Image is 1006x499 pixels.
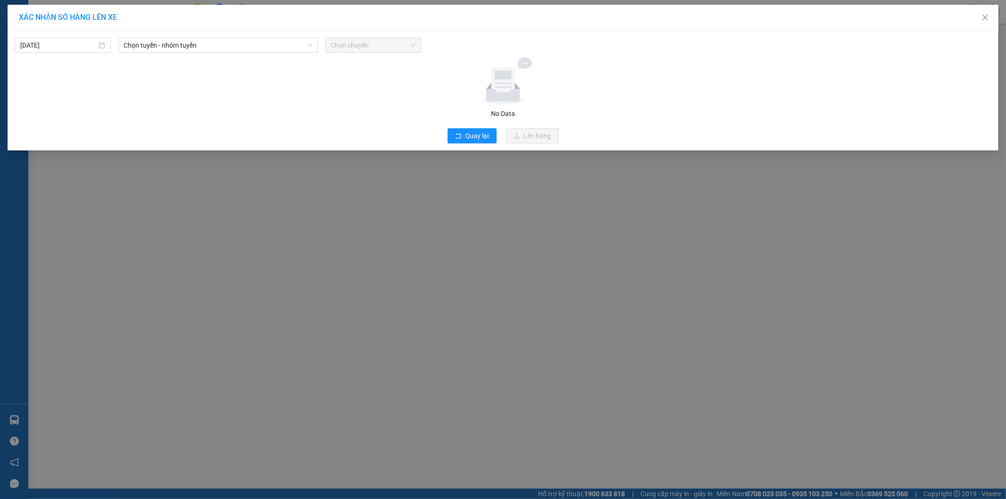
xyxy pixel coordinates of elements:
span: Quay lại [466,131,489,141]
span: rollback [455,133,462,140]
span: Chọn chuyến [331,38,416,52]
div: No Data [14,108,992,119]
span: down [307,42,313,48]
button: uploadLên hàng [506,128,559,143]
button: rollbackQuay lại [448,128,497,143]
button: Close [972,5,998,31]
input: 13/09/2025 [20,40,97,50]
span: XÁC NHẬN SỐ HÀNG LÊN XE [19,13,117,22]
span: close [981,14,989,21]
span: Chọn tuyến - nhóm tuyến [124,38,312,52]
